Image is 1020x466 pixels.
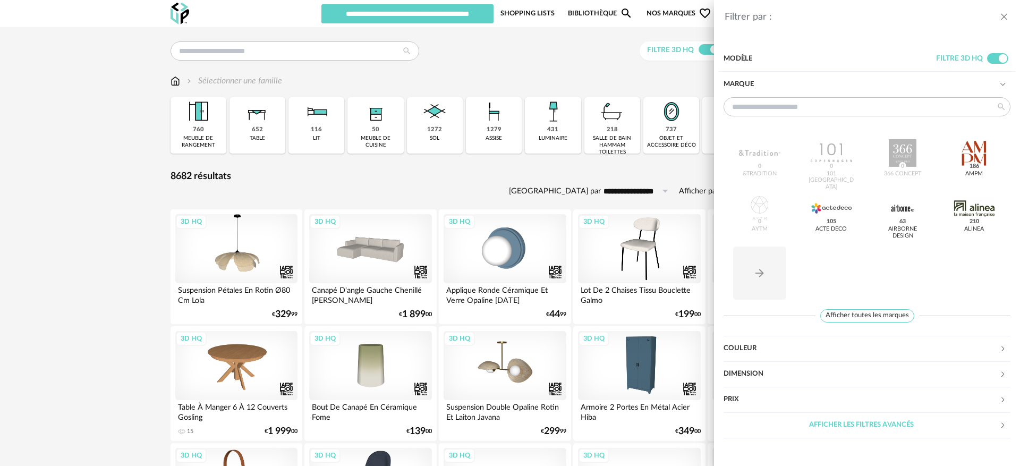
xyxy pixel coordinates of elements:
[724,336,1010,362] div: Couleur
[724,412,999,438] div: Afficher les filtres avancés
[815,226,847,233] div: Acte DECO
[753,269,766,276] span: Arrow Right icon
[724,72,1010,97] div: Marque
[724,72,999,97] div: Marque
[967,162,981,171] span: 186
[724,413,1010,438] div: Afficher les filtres avancés
[965,171,983,177] div: AMPM
[724,361,999,387] div: Dimension
[964,226,984,233] div: Alinea
[999,11,1009,24] button: close drawer
[724,387,999,412] div: Prix
[724,362,1010,387] div: Dimension
[967,218,981,226] span: 210
[724,387,1010,413] div: Prix
[725,11,999,23] div: Filtrer par :
[733,247,786,300] button: Arrow Right icon
[724,97,1010,336] div: Marque
[724,46,936,72] div: Modèle
[724,336,999,361] div: Couleur
[820,309,914,323] span: Afficher toutes les marques
[898,218,908,226] span: 63
[880,226,926,240] div: Airborne Design
[936,55,983,62] span: Filtre 3D HQ
[824,218,838,226] span: 105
